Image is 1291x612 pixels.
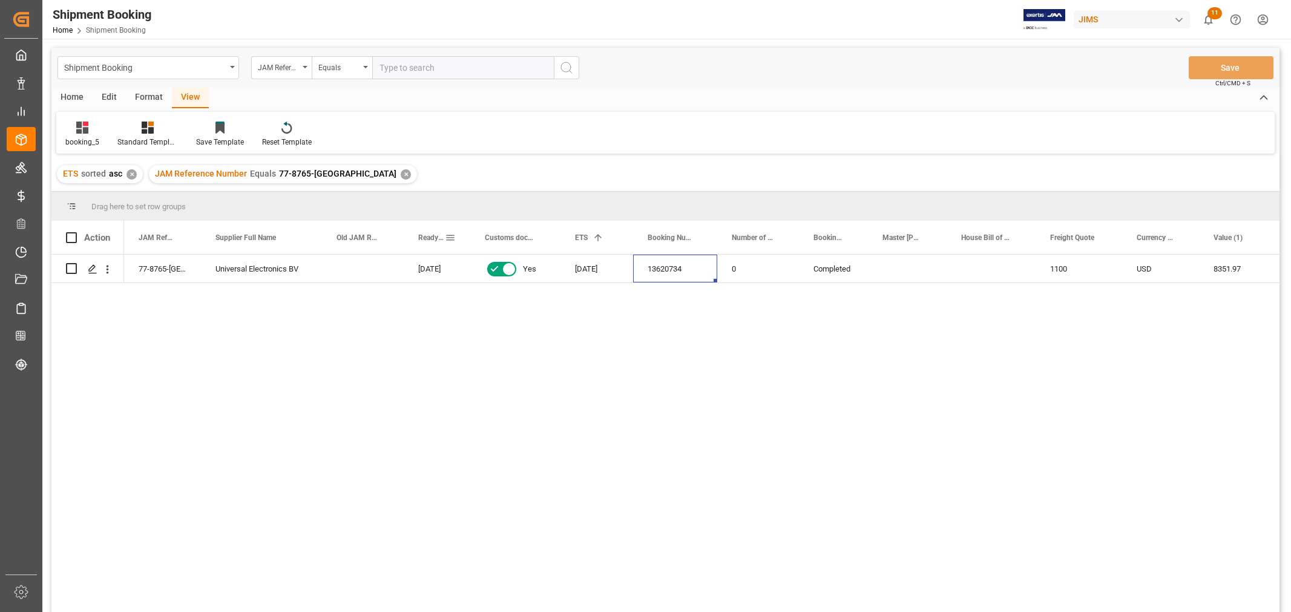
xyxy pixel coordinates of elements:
span: Number of Containers [732,233,774,242]
span: ETS [63,169,78,178]
span: Master [PERSON_NAME] of Lading Number [882,233,921,242]
span: Booking Status [813,233,843,242]
div: 13620734 [633,255,717,282]
div: [DATE] [404,255,470,282]
img: Exertis%20JAM%20-%20Email%20Logo.jpg_1722504956.jpg [1023,9,1065,30]
span: Customs documents sent to broker [485,233,535,242]
span: Booking Number [648,233,692,242]
button: Help Center [1222,6,1249,33]
div: Equals [318,59,360,73]
div: 1100 [1036,255,1122,282]
button: open menu [312,56,372,79]
span: sorted [81,169,106,178]
button: Save [1189,56,1273,79]
div: Action [84,232,110,243]
input: Type to search [372,56,554,79]
span: 11 [1207,7,1222,19]
div: USD [1122,255,1199,282]
span: JAM Reference Number [139,233,176,242]
span: House Bill of Lading Number [961,233,1010,242]
div: Edit [93,88,126,108]
div: ✕ [126,169,137,180]
span: Equals [250,169,276,178]
div: Format [126,88,172,108]
div: Completed [813,255,853,283]
div: View [172,88,209,108]
div: [DATE] [560,255,633,282]
span: Freight Quote [1050,233,1094,242]
button: JIMS [1074,8,1195,31]
div: Home [51,88,93,108]
button: show 11 new notifications [1195,6,1222,33]
a: Home [53,26,73,34]
div: Save Template [196,137,244,148]
div: 0 [717,255,799,282]
div: 8351.97 [1199,255,1271,282]
span: Drag here to set row groups [91,202,186,211]
span: Ctrl/CMD + S [1215,79,1250,88]
div: Universal Electronics BV [201,255,322,282]
span: asc [109,169,122,178]
span: Old JAM Reference Number [337,233,378,242]
button: open menu [251,56,312,79]
span: 77-8765-[GEOGRAPHIC_DATA] [279,169,396,178]
div: 77-8765-[GEOGRAPHIC_DATA] [124,255,201,282]
div: Shipment Booking [53,5,151,24]
div: ✕ [401,169,411,180]
div: booking_5 [65,137,99,148]
div: Reset Template [262,137,312,148]
div: Shipment Booking [64,59,226,74]
span: Value (1) [1214,233,1243,242]
span: JAM Reference Number [155,169,247,178]
span: Currency (freight quote) [1137,233,1174,242]
span: Yes [523,255,536,283]
div: JIMS [1074,11,1190,28]
span: Ready Date [418,233,445,242]
div: Standard Templates [117,137,178,148]
button: open menu [57,56,239,79]
span: Supplier Full Name [215,233,276,242]
span: ETS [575,233,588,242]
button: search button [554,56,579,79]
div: JAM Reference Number [258,59,299,73]
div: Press SPACE to select this row. [51,255,124,283]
